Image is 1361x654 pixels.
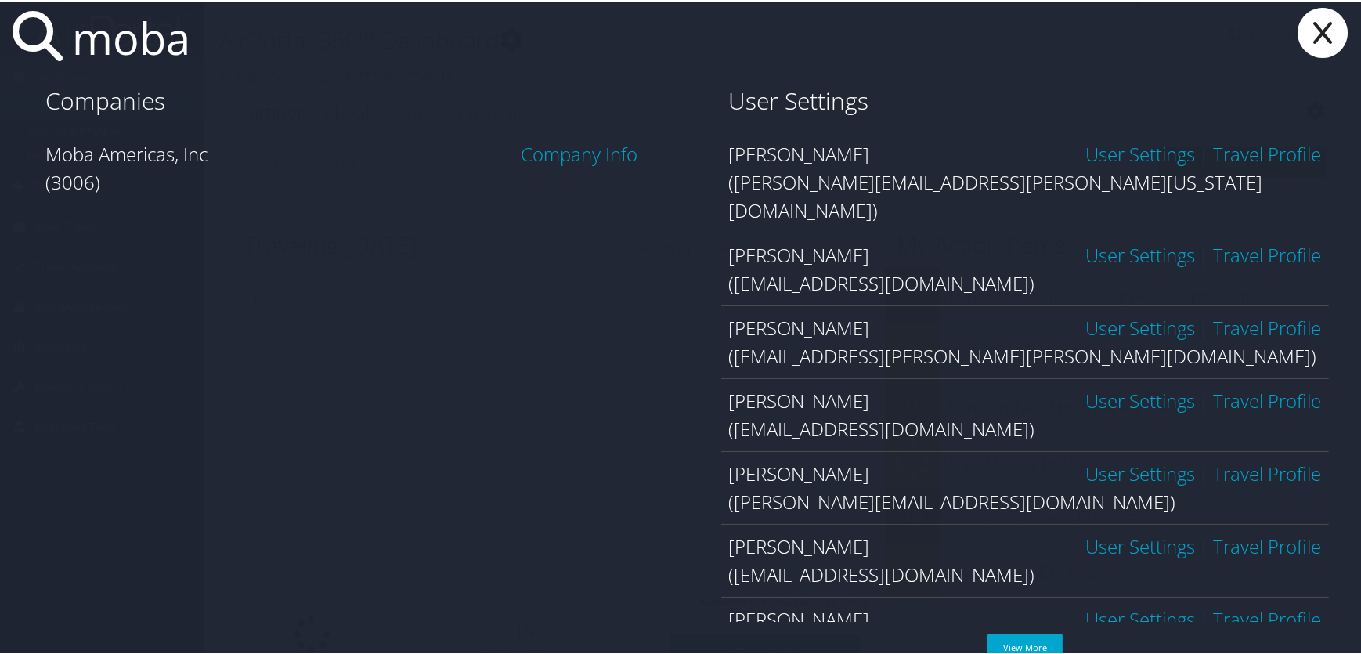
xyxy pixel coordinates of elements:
h1: Companies [45,83,638,116]
span: | [1195,240,1213,266]
span: [PERSON_NAME] [729,532,870,558]
span: [PERSON_NAME] [729,240,870,266]
span: | [1195,532,1213,558]
a: User Settings [1085,605,1195,631]
span: Moba Americas, Inc [45,139,208,165]
a: Company Info [522,139,638,165]
div: ([EMAIL_ADDRESS][PERSON_NAME][PERSON_NAME][DOMAIN_NAME]) [729,341,1322,369]
span: [PERSON_NAME] [729,386,870,412]
span: | [1195,459,1213,485]
a: View OBT Profile [1213,139,1321,165]
a: View OBT Profile [1213,240,1321,266]
div: ([PERSON_NAME][EMAIL_ADDRESS][PERSON_NAME][US_STATE][DOMAIN_NAME]) [729,167,1322,223]
a: View OBT Profile [1213,313,1321,339]
a: User Settings [1085,459,1195,485]
span: [PERSON_NAME] [729,605,870,631]
span: | [1195,313,1213,339]
a: User Settings [1085,313,1195,339]
div: ([PERSON_NAME][EMAIL_ADDRESS][DOMAIN_NAME]) [729,486,1322,515]
span: | [1195,139,1213,165]
a: User Settings [1085,386,1195,412]
span: [PERSON_NAME] [729,459,870,485]
a: User Settings [1085,240,1195,266]
a: View OBT Profile [1213,386,1321,412]
div: ([EMAIL_ADDRESS][DOMAIN_NAME]) [729,414,1322,442]
div: (3006) [45,167,638,195]
div: ([EMAIL_ADDRESS][DOMAIN_NAME]) [729,268,1322,296]
h1: User Settings [729,83,1322,116]
a: User Settings [1085,532,1195,558]
a: View OBT Profile [1213,459,1321,485]
span: [PERSON_NAME] [729,313,870,339]
span: [PERSON_NAME] [729,139,870,165]
a: User Settings [1085,139,1195,165]
div: ([EMAIL_ADDRESS][DOMAIN_NAME]) [729,559,1322,587]
a: View OBT Profile [1213,532,1321,558]
span: | [1195,605,1213,631]
a: View OBT Profile [1213,605,1321,631]
span: | [1195,386,1213,412]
